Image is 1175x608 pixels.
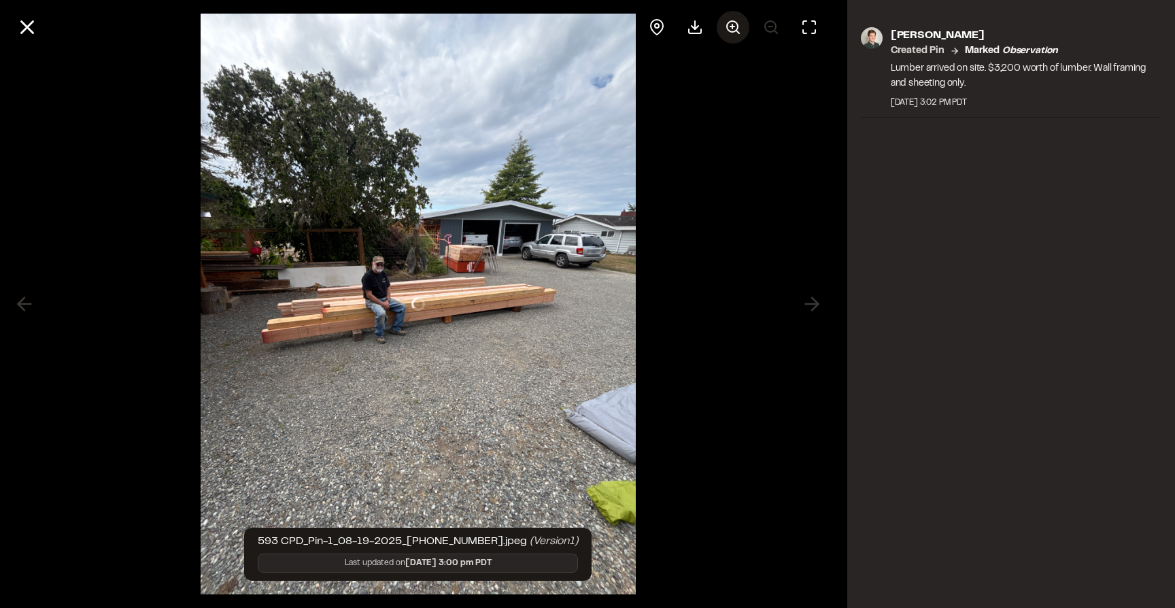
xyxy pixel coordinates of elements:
em: observation [1002,47,1058,55]
button: Close modal [11,11,44,44]
img: photo [861,27,883,49]
p: Lumber arrived on site. $3,200 worth of lumber. Wall framing and sheeting only. [891,61,1161,91]
p: Created Pin [891,44,944,58]
p: [PERSON_NAME] [891,27,1161,44]
button: Toggle Fullscreen [793,11,825,44]
div: [DATE] 3:02 PM PDT [891,97,1161,109]
div: View pin on map [641,11,673,44]
p: Marked [965,44,1058,58]
button: Zoom in [717,11,749,44]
